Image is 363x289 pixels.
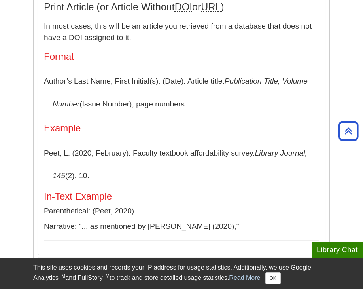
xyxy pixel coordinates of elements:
p: Narrative: "... as mentioned by [PERSON_NAME] (2020)," [44,221,319,232]
button: Close [265,272,281,284]
button: Library Chat [312,242,363,258]
h4: Format [44,51,319,62]
div: This site uses cookies and records your IP address for usage statistics. Additionally, we use Goo... [33,263,330,284]
sup: TM [59,273,65,279]
a: Back to Top [336,125,361,136]
h3: Print Article (or Article Without or ) [44,1,319,13]
i: Publication Title, Volume Number [53,77,308,108]
p: In most cases, this will be an article you retrieved from a database that does not have a DOI ass... [44,21,319,44]
sup: TM [103,273,110,279]
abbr: Digital Object Identifier. This is the string of numbers associated with a particular article. No... [175,1,192,12]
a: Read More [229,274,260,281]
p: Parenthetical: (Peet, 2020) [44,205,319,217]
h5: In-Text Example [44,191,319,202]
h4: Example [44,123,319,133]
p: Peet, L. (2020, February). Faculty textbook affordability survey. (2), 10. [44,142,319,187]
abbr: Uniform Resource Locator. This is the web/URL address found in the address bar of a webpage. [201,1,221,12]
p: Author’s Last Name, First Initial(s). (Date). Article title. (Issue Number), page numbers. [44,70,319,115]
